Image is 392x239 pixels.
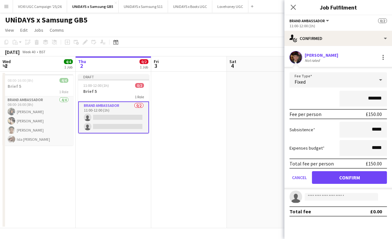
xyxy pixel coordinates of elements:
[284,31,392,46] div: Confirmed
[289,127,315,132] label: Subsistence
[3,74,73,145] app-job-card: 08:00-16:00 (8h)4/4Brief 51 RoleBrand Ambassador4/408:00-16:00 (8h)[PERSON_NAME][PERSON_NAME][PER...
[289,160,334,167] div: Total fee per person
[305,58,321,63] div: Not rated
[64,65,72,69] div: 1 Job
[3,83,73,89] h3: Brief 5
[77,62,86,69] span: 2
[284,3,392,11] h3: Job Fulfilment
[289,208,311,215] div: Total fee
[289,18,330,23] button: Brand Ambassador
[312,171,387,184] button: Confirm
[5,15,88,25] h1: UNiDAYS x Samsung GB5
[289,171,309,184] button: Cancel
[228,62,236,69] span: 4
[212,0,248,13] button: Lovehoney UGC
[366,111,382,117] div: £150.00
[78,59,86,64] span: Thu
[50,27,64,33] span: Comms
[59,78,68,83] span: 4/4
[78,74,149,79] div: Draft
[59,89,68,94] span: 1 Role
[378,18,387,23] span: 0/2
[229,59,236,64] span: Sat
[78,74,149,133] app-job-card: Draft11:00-12:00 (1h)0/2Brief 51 RoleBrand Ambassador0/211:00-12:00 (1h)
[3,59,11,64] span: Wed
[154,59,159,64] span: Fri
[83,83,109,88] span: 11:00-12:00 (1h)
[305,52,338,58] div: [PERSON_NAME]
[78,88,149,94] h3: Brief 5
[31,26,46,34] a: Jobs
[2,62,11,69] span: 1
[366,160,382,167] div: £150.00
[13,0,67,13] button: VOXI UGC Campaign '25/26
[5,49,20,55] div: [DATE]
[140,65,148,69] div: 1 Job
[135,83,144,88] span: 0/2
[295,79,306,85] span: Fixed
[370,208,382,215] div: £0.00
[140,59,148,64] span: 0/2
[21,49,37,54] span: Week 40
[67,0,119,13] button: UNiDAYS x Samsung GB5
[5,27,14,33] span: View
[18,26,30,34] a: Edit
[20,27,28,33] span: Edit
[153,62,159,69] span: 3
[289,111,321,117] div: Fee per person
[47,26,66,34] a: Comms
[3,26,16,34] a: View
[289,145,325,151] label: Expenses budget
[39,49,46,54] div: BST
[289,18,325,23] span: Brand Ambassador
[3,96,73,145] app-card-role: Brand Ambassador4/408:00-16:00 (8h)[PERSON_NAME][PERSON_NAME][PERSON_NAME]Isla [PERSON_NAME]
[119,0,168,13] button: UNiDAYS x Samsung S11
[8,78,33,83] span: 08:00-16:00 (8h)
[34,27,43,33] span: Jobs
[78,101,149,133] app-card-role: Brand Ambassador0/211:00-12:00 (1h)
[64,59,73,64] span: 4/4
[168,0,212,13] button: UNiDAYS x Boots UGC
[135,94,144,99] span: 1 Role
[289,23,387,28] div: 11:00-12:00 (1h)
